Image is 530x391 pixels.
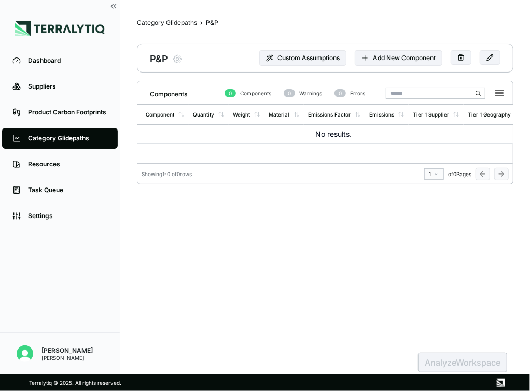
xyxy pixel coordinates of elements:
[413,111,449,118] div: Tier 1 Supplier
[142,86,187,98] div: Components
[355,50,442,66] button: Add New Component
[206,19,218,27] span: P&P
[28,82,107,91] div: Suppliers
[137,19,197,27] a: Category Glidepaths
[41,346,93,355] div: [PERSON_NAME]
[308,111,351,118] div: Emissions Factor
[233,111,250,118] div: Weight
[17,345,33,362] img: Lisa Schold
[150,51,168,65] div: P&P
[28,160,107,168] div: Resources
[15,21,105,36] img: Logo
[280,89,322,97] div: Warnings
[330,89,365,97] div: Errors
[468,111,511,118] div: Tier 1 Geography
[28,108,107,117] div: Product Carbon Footprints
[28,56,107,65] div: Dashboard
[137,125,525,144] td: No results.
[225,89,236,97] div: 0
[142,171,192,177] div: Showing 1 - 0 of 0 rows
[146,111,174,118] div: Component
[269,111,289,118] div: Material
[334,89,346,97] div: 0
[424,168,444,180] button: 1
[200,19,203,27] span: ›
[369,111,394,118] div: Emissions
[28,212,107,220] div: Settings
[193,111,214,118] div: Quantity
[28,186,107,194] div: Task Queue
[220,89,271,97] div: Components
[28,134,107,142] div: Category Glidepaths
[284,89,295,97] div: 0
[429,171,439,177] div: 1
[12,341,37,366] button: Open user button
[41,355,93,361] div: [PERSON_NAME]
[448,171,471,177] span: of 0 Pages
[259,50,346,66] button: Custom Assumptions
